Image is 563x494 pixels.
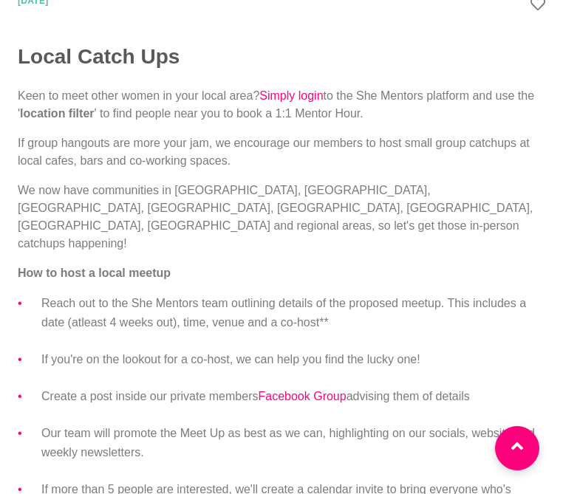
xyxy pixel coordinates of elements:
li: Reach out to the She Mentors team outlining details of the proposed meetup. This includes a date ... [41,294,545,332]
p: If group hangouts are more your jam, we encourage our members to host small group catchups at loc... [18,134,545,170]
p: Keen to meet other women in your local area? to the She Mentors platform and use the ' ' to find ... [18,87,545,123]
a: Facebook Group [258,390,346,402]
strong: How to host a local meetup [18,267,171,279]
a: Simply login [259,89,323,102]
p: We now have communities in [GEOGRAPHIC_DATA], [GEOGRAPHIC_DATA], [GEOGRAPHIC_DATA], [GEOGRAPHIC_D... [18,182,545,253]
li: Create a post inside our private members advising them of details [41,387,545,406]
h1: Local Catch Ups [18,44,545,69]
strong: location filter [20,107,94,120]
li: Our team will promote the Meet Up as best as we can, highlighting on our socials, website and wee... [41,424,545,462]
li: If you're on the lookout for a co-host, we can help you find the lucky one! [41,350,545,369]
